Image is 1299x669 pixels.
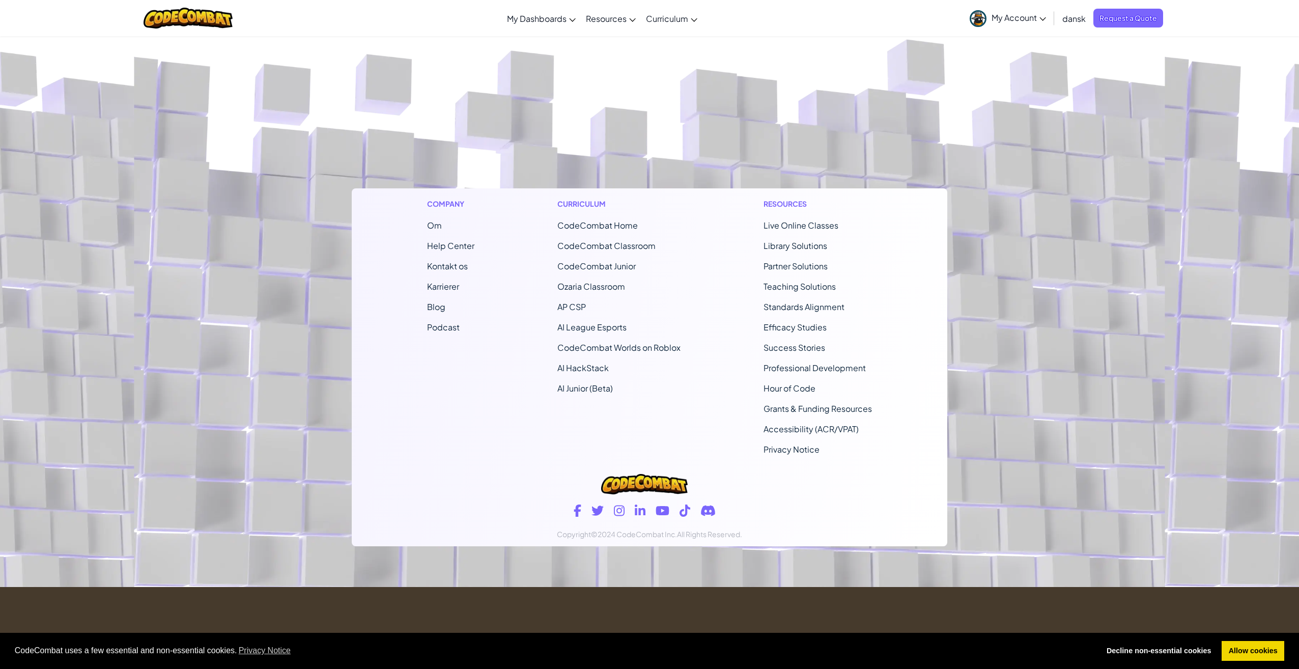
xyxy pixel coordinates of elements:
[641,5,702,32] a: Curriculum
[646,13,688,24] span: Curriculum
[427,301,445,312] a: Blog
[764,220,838,231] a: Live Online Classes
[15,643,1092,658] span: CodeCombat uses a few essential and non-essential cookies.
[764,342,825,353] a: Success Stories
[557,281,625,292] a: Ozaria Classroom
[557,529,591,539] span: Copyright
[764,322,827,332] a: Efficacy Studies
[677,529,742,539] span: All Rights Reserved.
[1099,641,1218,661] a: deny cookies
[507,13,567,24] span: My Dashboards
[237,643,293,658] a: learn more about cookies
[427,322,460,332] a: Podcast
[557,322,627,332] a: AI League Esports
[427,220,442,231] a: Om
[764,281,836,292] a: Teaching Solutions
[965,2,1051,34] a: My Account
[557,199,681,209] h1: Curriculum
[970,10,986,27] img: avatar
[992,12,1046,23] span: My Account
[1062,13,1086,24] span: dansk
[427,199,474,209] h1: Company
[764,444,820,455] a: Privacy Notice
[144,8,233,29] img: CodeCombat logo
[764,199,872,209] h1: Resources
[764,383,815,394] a: Hour of Code
[427,261,468,271] span: Kontakt os
[586,13,627,24] span: Resources
[557,261,636,271] a: CodeCombat Junior
[557,383,613,394] a: AI Junior (Beta)
[557,363,609,373] a: AI HackStack
[764,261,828,271] a: Partner Solutions
[427,281,459,292] a: Karrierer
[764,301,844,312] a: Standards Alignment
[601,474,688,494] img: CodeCombat logo
[764,240,827,251] a: Library Solutions
[557,301,586,312] a: AP CSP
[557,240,656,251] a: CodeCombat Classroom
[502,5,581,32] a: My Dashboards
[764,363,866,373] a: Professional Development
[764,403,872,414] a: Grants & Funding Resources
[427,240,474,251] a: Help Center
[581,5,641,32] a: Resources
[1222,641,1284,661] a: allow cookies
[557,220,638,231] span: CodeCombat Home
[1093,9,1163,27] a: Request a Quote
[764,424,859,434] a: Accessibility (ACR/VPAT)
[1057,5,1091,32] a: dansk
[591,529,677,539] span: ©2024 CodeCombat Inc.
[557,342,681,353] a: CodeCombat Worlds on Roblox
